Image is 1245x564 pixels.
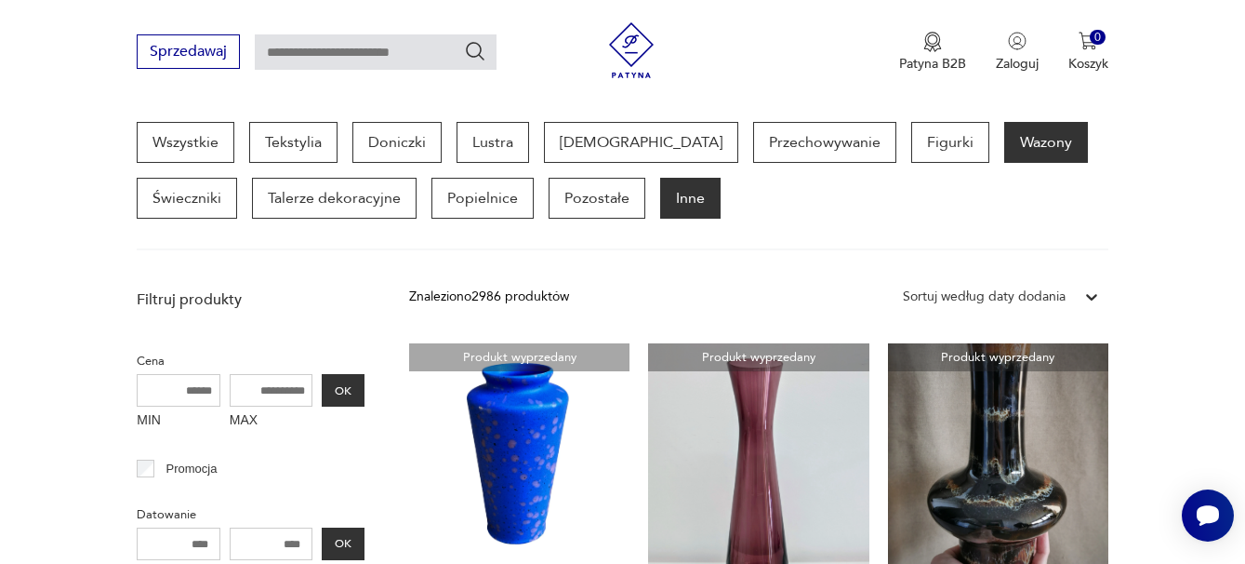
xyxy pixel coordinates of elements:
[137,289,364,310] p: Filtruj produkty
[1182,490,1234,542] iframe: Smartsupp widget button
[603,22,659,78] img: Patyna - sklep z meblami i dekoracjami vintage
[549,178,645,219] a: Pozostałe
[457,122,529,163] a: Lustra
[1068,55,1108,73] p: Koszyk
[1090,30,1106,46] div: 0
[1004,122,1088,163] a: Wazony
[137,178,237,219] a: Świeczniki
[911,122,989,163] a: Figurki
[1008,32,1026,50] img: Ikonka użytkownika
[996,55,1039,73] p: Zaloguj
[137,351,364,371] p: Cena
[996,32,1039,73] button: Zaloguj
[322,374,364,407] button: OK
[249,122,338,163] a: Tekstylia
[137,407,220,436] label: MIN
[903,287,1066,307] div: Sortuj według daty dodania
[230,407,313,436] label: MAX
[252,178,417,219] a: Talerze dekoracyjne
[464,40,486,62] button: Szukaj
[753,122,896,163] a: Przechowywanie
[923,32,942,52] img: Ikona medalu
[352,122,442,163] a: Doniczki
[660,178,721,219] a: Inne
[1068,32,1108,73] button: 0Koszyk
[899,32,966,73] a: Ikona medaluPatyna B2B
[899,55,966,73] p: Patyna B2B
[137,504,364,525] p: Datowanie
[1079,32,1097,50] img: Ikona koszyka
[137,47,240,60] a: Sprzedawaj
[166,459,218,479] p: Promocja
[137,122,234,163] a: Wszystkie
[137,34,240,69] button: Sprzedawaj
[322,528,364,560] button: OK
[899,32,966,73] button: Patyna B2B
[431,178,534,219] a: Popielnice
[409,287,569,307] div: Znaleziono 2986 produktów
[544,122,738,163] a: [DEMOGRAPHIC_DATA]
